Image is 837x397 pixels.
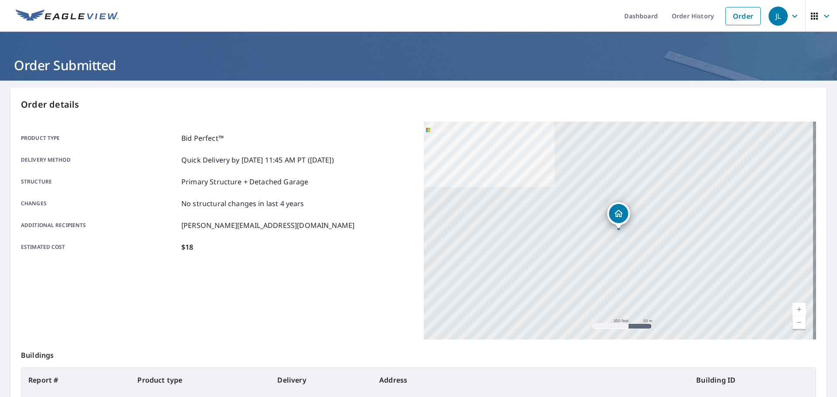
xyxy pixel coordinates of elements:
[21,133,178,143] p: Product type
[10,56,827,74] h1: Order Submitted
[16,10,119,23] img: EV Logo
[793,303,806,316] a: Current Level 17, Zoom In
[181,242,193,252] p: $18
[607,202,630,229] div: Dropped pin, building 1, Residential property, 5737 Walsh St Saint Louis, MO 63109
[21,176,178,187] p: Structure
[130,368,270,392] th: Product type
[689,368,816,392] th: Building ID
[21,98,816,111] p: Order details
[21,339,816,367] p: Buildings
[21,220,178,231] p: Additional recipients
[181,176,308,187] p: Primary Structure + Detached Garage
[181,133,224,143] p: Bid Perfect™
[372,368,689,392] th: Address
[181,155,334,165] p: Quick Delivery by [DATE] 11:45 AM PT ([DATE])
[21,242,178,252] p: Estimated cost
[270,368,372,392] th: Delivery
[725,7,761,25] a: Order
[21,368,130,392] th: Report #
[181,198,304,209] p: No structural changes in last 4 years
[769,7,788,26] div: JL
[21,198,178,209] p: Changes
[793,316,806,329] a: Current Level 17, Zoom Out
[181,220,354,231] p: [PERSON_NAME][EMAIL_ADDRESS][DOMAIN_NAME]
[21,155,178,165] p: Delivery method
